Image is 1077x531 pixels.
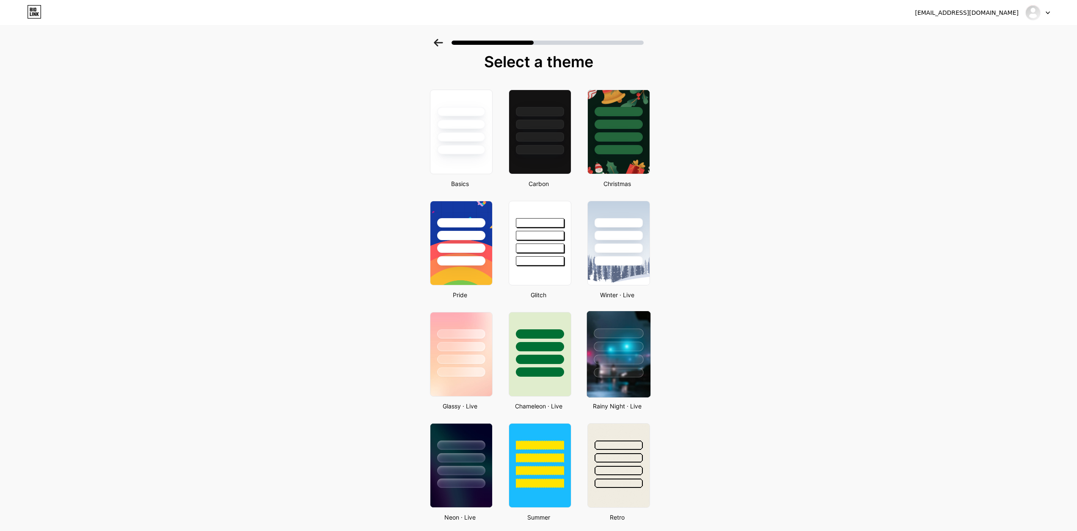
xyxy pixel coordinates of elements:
div: Christmas [585,179,650,188]
div: Glassy · Live [427,402,493,411]
div: Summer [506,513,571,522]
div: Neon · Live [427,513,493,522]
div: Winter · Live [585,290,650,299]
div: Carbon [506,179,571,188]
div: Pride [427,290,493,299]
img: rainy_night.jpg [587,311,650,397]
div: Glitch [506,290,571,299]
img: cj996001 [1025,5,1041,21]
div: Select a theme [427,53,651,70]
div: Rainy Night · Live [585,402,650,411]
div: [EMAIL_ADDRESS][DOMAIN_NAME] [915,8,1019,17]
div: Chameleon · Live [506,402,571,411]
div: Retro [585,513,650,522]
div: Basics [427,179,493,188]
